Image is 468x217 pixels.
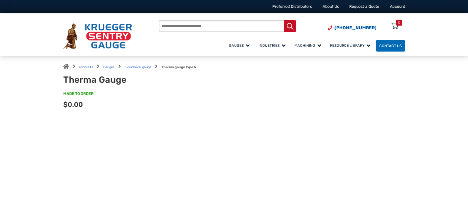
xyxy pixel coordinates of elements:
[255,39,291,52] a: Industries
[63,23,132,49] img: Krueger Sentry Gauge
[376,40,405,52] a: Contact Us
[63,91,94,96] span: MADE TO ORDER
[103,65,115,69] a: Gauges
[330,43,370,47] span: Resource Library
[379,44,402,48] span: Contact Us
[334,25,377,30] span: [PHONE_NUMBER]
[161,65,196,69] strong: Therma gauge type h
[272,4,312,9] a: Preferred Distributors
[323,4,339,9] a: About Us
[63,75,200,85] h1: Therma Gauge
[63,101,83,109] span: $0.00
[294,43,321,47] span: Machining
[259,43,286,47] span: Industries
[327,39,376,52] a: Resource Library
[328,24,377,31] a: Phone Number (920) 434-8860
[390,4,405,9] a: Account
[125,65,151,69] a: Liquid level gauge
[349,4,379,9] a: Request a Quote
[398,20,400,26] div: 0
[226,39,255,52] a: Gauges
[291,39,327,52] a: Machining
[229,43,250,47] span: Gauges
[79,65,93,69] a: Products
